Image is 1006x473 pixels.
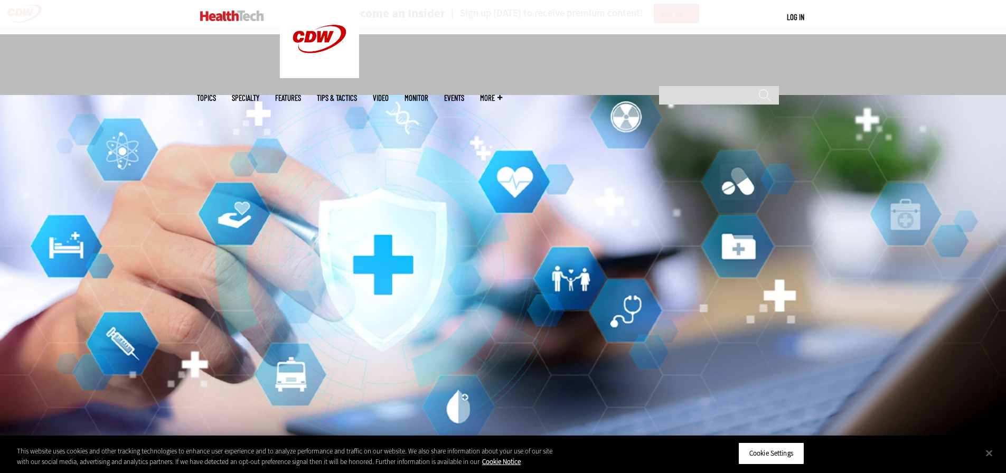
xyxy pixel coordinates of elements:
[197,94,216,102] span: Topics
[444,94,464,102] a: Events
[317,94,357,102] a: Tips & Tactics
[405,94,428,102] a: MonITor
[232,94,259,102] span: Specialty
[480,94,502,102] span: More
[275,94,301,102] a: Features
[17,446,553,467] div: This website uses cookies and other tracking technologies to enhance user experience and to analy...
[280,70,359,81] a: CDW
[787,12,804,22] a: Log in
[200,11,264,21] img: Home
[977,441,1001,465] button: Close
[787,12,804,23] div: User menu
[738,442,804,465] button: Cookie Settings
[373,94,389,102] a: Video
[482,457,521,466] a: More information about your privacy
